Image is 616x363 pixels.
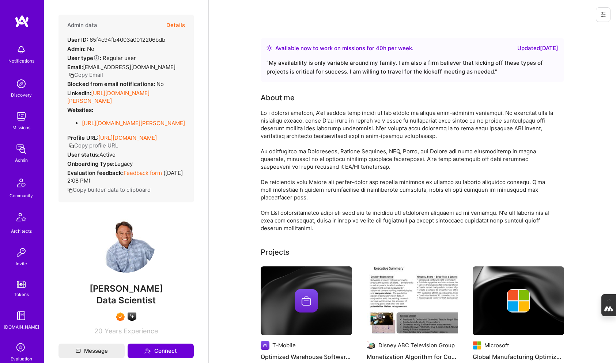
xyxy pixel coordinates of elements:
div: Admin [15,156,28,164]
h4: Admin data [67,22,97,29]
strong: Onboarding Type: [67,160,114,167]
div: Lo i dolorsi ametcon, A'el seddoe temp incidi ut lab etdolo ma aliqua enim-adminim veniamqui. No ... [261,109,553,232]
div: 65f4c94fb4003a0012206bdb [67,36,165,44]
span: Data Scientist [97,295,156,306]
div: Regular user [67,54,136,62]
img: Company logo [367,341,375,350]
div: Updated [DATE] [517,44,558,53]
div: Projects [261,247,290,258]
h4: Optimized Warehouse Software design and Measurement for T-Mobile. [261,352,352,362]
div: Tokens [14,291,29,298]
strong: User status: [67,151,99,158]
i: icon Connect [144,348,151,354]
a: Feedback form [124,169,162,176]
img: cover [261,266,352,335]
div: About me [261,92,295,103]
img: bell [14,42,29,57]
strong: Websites: [67,106,93,113]
div: [DOMAIN_NAME] [4,323,39,331]
div: Discovery [11,91,32,99]
img: Availability [267,45,272,51]
img: tokens [17,281,26,288]
img: Community [12,174,30,192]
button: Details [166,15,185,36]
div: Notifications [8,57,34,65]
img: Company logo [295,289,318,313]
span: 20 [94,327,102,335]
button: Connect [128,344,194,358]
button: Copy profile URL [69,142,118,149]
img: discovery [14,76,29,91]
a: [URL][DOMAIN_NAME][PERSON_NAME] [67,90,150,104]
strong: LinkedIn: [67,90,91,97]
strong: Profile URL: [67,134,98,141]
div: Evaluation [11,355,32,363]
span: legacy [114,160,133,167]
img: Company logo [507,289,530,313]
div: No [67,45,94,53]
img: User Avatar [97,214,155,273]
img: Architects [12,210,30,227]
h4: Global Manufacturing Optimization of quality using Shewhart Methods. [473,352,564,362]
strong: Evaluation feedback: [67,169,124,176]
img: Exceptional A.Teamer [116,313,125,321]
strong: Email: [67,64,83,71]
div: Microsoft [484,341,509,349]
i: icon Copy [69,72,74,78]
img: cover [473,266,564,335]
img: A.I. guild [128,313,136,321]
div: Missions [12,124,30,131]
img: guide book [14,308,29,323]
div: Community [10,192,33,199]
span: 40 [376,45,383,52]
strong: Admin: [67,45,86,52]
div: Available now to work on missions for h per week . [275,44,413,53]
strong: User type : [67,55,101,61]
img: teamwork [14,109,29,124]
a: [URL][DOMAIN_NAME][PERSON_NAME] [82,120,185,127]
button: Copy builder data to clipboard [67,186,151,194]
div: Invite [16,260,27,267]
div: Disney ABC Television Group [378,341,455,349]
h4: Monetization Algorithm for Consumer (Films, TV, Food Quality...) [367,352,458,362]
div: T-Mobile [272,341,296,349]
div: No [67,80,164,88]
span: Years Experience [105,327,158,335]
img: admin teamwork [14,142,29,156]
div: Architects [11,227,32,235]
i: icon Copy [69,143,74,149]
span: Active [99,151,116,158]
span: [PERSON_NAME] [58,283,194,294]
i: Help [93,55,100,61]
i: icon Copy [67,187,73,193]
img: Company logo [473,341,481,350]
img: Monetization Algorithm for Consumer (Films, TV, Food Quality...) [367,266,458,335]
img: Invite [14,245,29,260]
img: logo [15,15,29,28]
span: [EMAIL_ADDRESS][DOMAIN_NAME] [83,64,175,71]
div: “ My availability is only variable around my family. I am also a firm believer that kicking off t... [267,59,558,76]
button: Message [58,344,125,358]
a: [URL][DOMAIN_NAME] [98,134,157,141]
div: ( [DATE] 2:08 PM ) [67,169,185,184]
i: icon Mail [76,348,81,353]
button: Copy Email [69,71,103,79]
strong: Blocked from email notifications: [67,81,156,87]
img: Company logo [261,341,269,350]
strong: User ID: [67,36,88,43]
i: icon SelectionTeam [14,341,28,355]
